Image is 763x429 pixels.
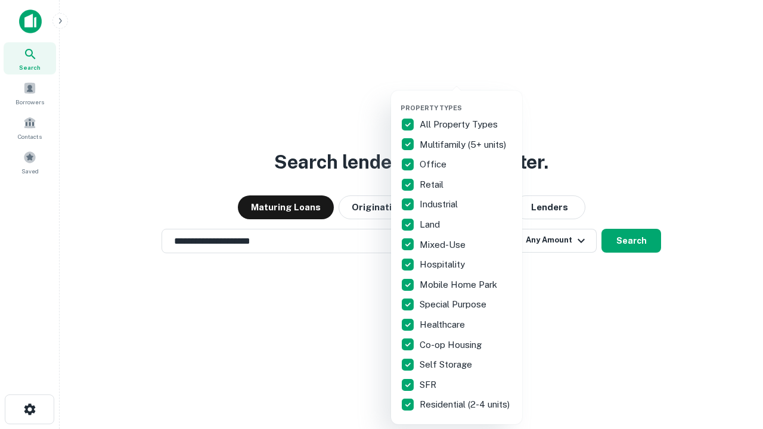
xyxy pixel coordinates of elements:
iframe: Chat Widget [703,296,763,353]
p: Industrial [420,197,460,212]
p: Mixed-Use [420,238,468,252]
p: All Property Types [420,117,500,132]
p: Multifamily (5+ units) [420,138,508,152]
p: Co-op Housing [420,338,484,352]
p: Retail [420,178,446,192]
p: Special Purpose [420,297,489,312]
p: Mobile Home Park [420,278,500,292]
p: Self Storage [420,357,474,372]
p: Land [420,217,442,232]
p: SFR [420,378,439,392]
p: Hospitality [420,257,467,272]
p: Office [420,157,449,172]
p: Residential (2-4 units) [420,397,512,412]
span: Property Types [401,104,462,111]
p: Healthcare [420,318,467,332]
